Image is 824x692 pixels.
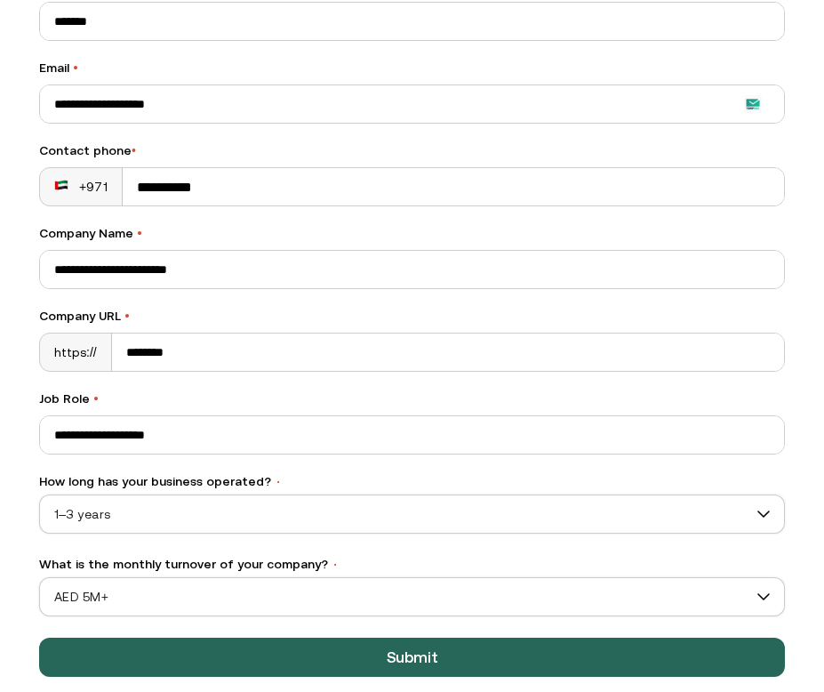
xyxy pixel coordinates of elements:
[137,226,142,240] span: •
[93,391,99,406] span: •
[40,583,784,610] span: AED 5M+
[39,472,785,491] label: How long has your business operated?
[275,476,282,488] span: •
[132,143,136,157] span: •
[39,555,785,574] label: What is the monthly turnover of your company?
[39,224,785,243] label: Company Name
[54,178,108,196] div: +971
[124,309,130,323] span: •
[332,559,339,571] span: •
[39,638,785,677] button: Submit
[39,59,785,77] label: Email
[73,60,78,75] span: •
[39,390,785,408] label: Job Role
[40,334,112,371] div: https://
[40,501,784,527] span: 1–3 years
[39,141,785,160] div: Contact phone
[39,307,785,326] label: Company URL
